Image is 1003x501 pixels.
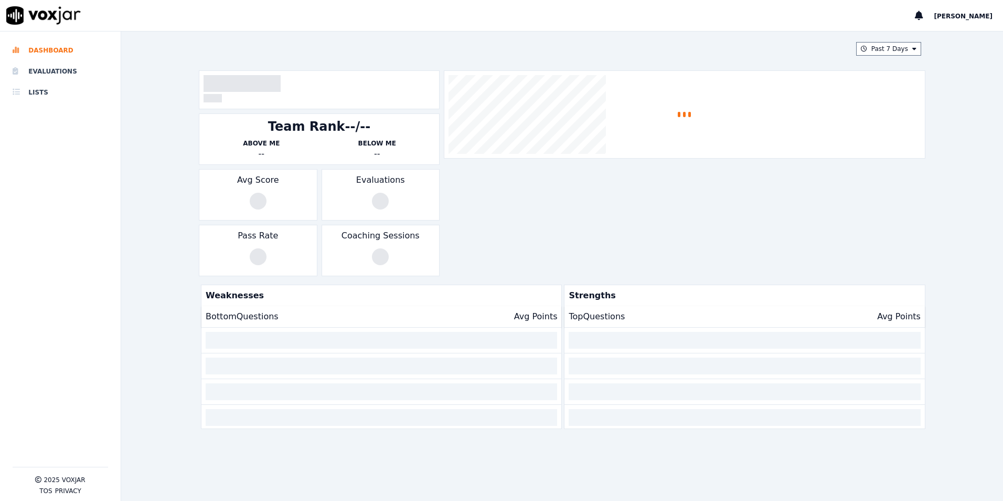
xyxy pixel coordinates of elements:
[201,285,557,306] p: Weaknesses
[856,42,921,56] button: Past 7 Days
[206,310,279,323] p: Bottom Questions
[204,148,319,160] div: --
[6,6,81,25] img: voxjar logo
[319,148,435,160] div: --
[55,487,81,495] button: Privacy
[322,169,440,221] div: Evaluations
[569,310,625,323] p: Top Questions
[934,9,1003,22] button: [PERSON_NAME]
[199,225,317,276] div: Pass Rate
[199,169,317,221] div: Avg Score
[877,310,921,323] p: Avg Points
[268,118,370,135] div: Team Rank --/--
[564,285,920,306] p: Strengths
[322,225,440,276] div: Coaching Sessions
[13,61,108,82] a: Evaluations
[39,487,52,495] button: TOS
[514,310,558,323] p: Avg Points
[934,13,993,20] span: [PERSON_NAME]
[13,40,108,61] a: Dashboard
[204,139,319,148] p: Above Me
[44,476,85,484] p: 2025 Voxjar
[13,82,108,103] a: Lists
[319,139,435,148] p: Below Me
